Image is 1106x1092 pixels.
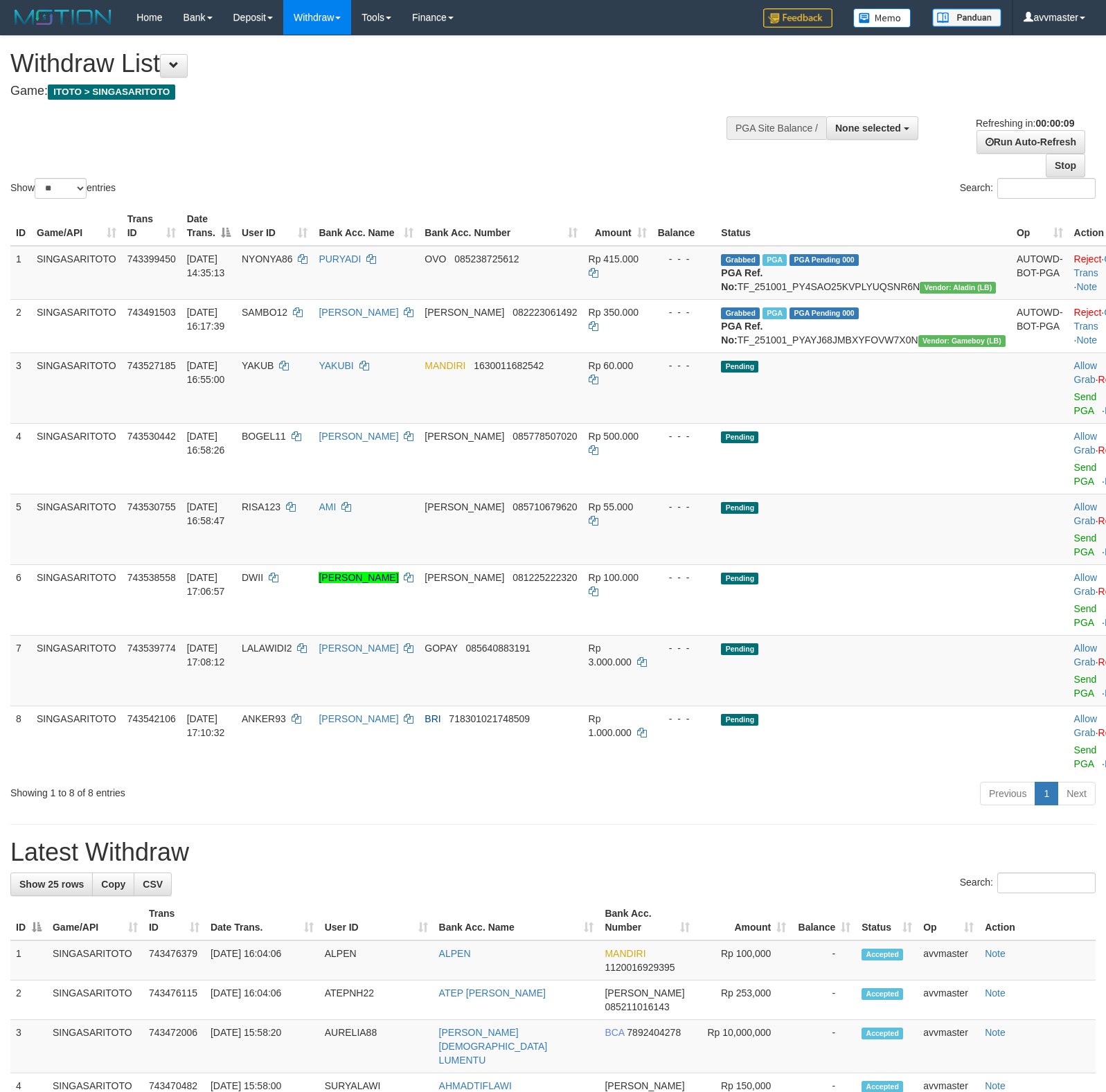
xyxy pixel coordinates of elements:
[790,254,859,266] span: PGA Pending
[695,940,792,981] td: Rp 100,000
[918,981,979,1020] td: avvmaster
[127,360,176,371] span: 743527185
[10,981,47,1020] td: 2
[658,500,711,514] div: - - -
[425,501,504,512] span: [PERSON_NAME]
[10,423,31,494] td: 4
[976,130,1085,154] a: Run Auto-Refresh
[31,635,122,706] td: SINGASARITOTO
[143,901,205,940] th: Trans ID: activate to sort column ascending
[10,872,93,896] a: Show 25 rows
[658,641,711,655] div: - - -
[242,643,292,654] span: LALAWIDI2
[127,713,176,724] span: 743542106
[474,360,544,371] span: Copy 1630011682542 to clipboard
[1074,532,1097,557] a: Send PGA
[319,360,353,371] a: YAKUBI
[1074,431,1097,456] a: Allow Grab
[1011,206,1069,246] th: Op: activate to sort column ascending
[319,643,398,654] a: [PERSON_NAME]
[1074,744,1097,769] a: Send PGA
[605,1001,669,1012] span: Copy 085211016143 to clipboard
[512,431,577,442] span: Copy 085778507020 to clipboard
[985,948,1006,959] a: Note
[658,359,711,373] div: - - -
[10,706,31,776] td: 8
[31,246,122,300] td: SINGASARITOTO
[862,1028,903,1039] span: Accepted
[205,940,319,981] td: [DATE] 16:04:06
[319,981,434,1020] td: ATEPNH22
[918,901,979,940] th: Op: activate to sort column ascending
[242,431,286,442] span: BOGEL11
[143,879,163,890] span: CSV
[205,901,319,940] th: Date Trans.: activate to sort column ascending
[721,643,758,655] span: Pending
[1074,713,1097,738] a: Allow Grab
[187,572,225,597] span: [DATE] 17:06:57
[143,981,205,1020] td: 743476115
[589,307,639,318] span: Rp 350.000
[1074,603,1097,628] a: Send PGA
[31,423,122,494] td: SINGASARITOTO
[205,981,319,1020] td: [DATE] 16:04:06
[715,246,1011,300] td: TF_251001_PY4SAO25KVPLYUQSNR6N
[1074,501,1098,526] span: ·
[792,901,856,940] th: Balance: activate to sort column ascending
[1074,391,1097,416] a: Send PGA
[589,572,639,583] span: Rp 100.000
[10,564,31,635] td: 6
[652,206,716,246] th: Balance
[1074,572,1097,597] a: Allow Grab
[10,299,31,352] td: 2
[19,879,84,890] span: Show 25 rows
[439,987,546,999] a: ATEP [PERSON_NAME]
[31,206,122,246] th: Game/API: activate to sort column ascending
[10,7,116,28] img: MOTION_logo.png
[127,431,176,442] span: 743530442
[181,206,236,246] th: Date Trans.: activate to sort column descending
[1076,334,1097,346] a: Note
[589,253,639,265] span: Rp 415.000
[512,501,577,512] span: Copy 085710679620 to clipboard
[1074,360,1097,385] a: Allow Grab
[1011,246,1069,300] td: AUTOWD-BOT-PGA
[658,305,711,319] div: - - -
[127,501,176,512] span: 743530755
[721,502,758,514] span: Pending
[242,360,274,371] span: YAKUB
[319,253,361,265] a: PURYADI
[454,253,519,265] span: Copy 085238725612 to clipboard
[10,940,47,981] td: 1
[1076,281,1097,292] a: Note
[10,206,31,246] th: ID
[187,360,225,385] span: [DATE] 16:55:00
[721,307,760,319] span: Grabbed
[47,1020,143,1073] td: SINGASARITOTO
[425,360,465,371] span: MANDIRI
[242,713,286,724] span: ANKER93
[985,1080,1006,1091] a: Note
[47,901,143,940] th: Game/API: activate to sort column ascending
[187,501,225,526] span: [DATE] 16:58:47
[187,253,225,278] span: [DATE] 14:35:13
[589,643,632,668] span: Rp 3.000.000
[319,501,336,512] a: AMI
[790,307,859,319] span: PGA Pending
[932,8,1001,27] img: panduan.png
[127,307,176,318] span: 743491503
[658,571,711,584] div: - - -
[605,1027,624,1038] span: BCA
[605,987,684,999] span: [PERSON_NAME]
[918,335,1006,347] span: Vendor URL: https://dashboard.q2checkout.com/secure
[1074,431,1098,456] span: ·
[792,981,856,1020] td: -
[997,872,1096,893] input: Search:
[31,564,122,635] td: SINGASARITOTO
[10,50,724,78] h1: Withdraw List
[695,981,792,1020] td: Rp 253,000
[10,84,724,98] h4: Game:
[10,635,31,706] td: 7
[862,949,903,960] span: Accepted
[319,431,398,442] a: [PERSON_NAME]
